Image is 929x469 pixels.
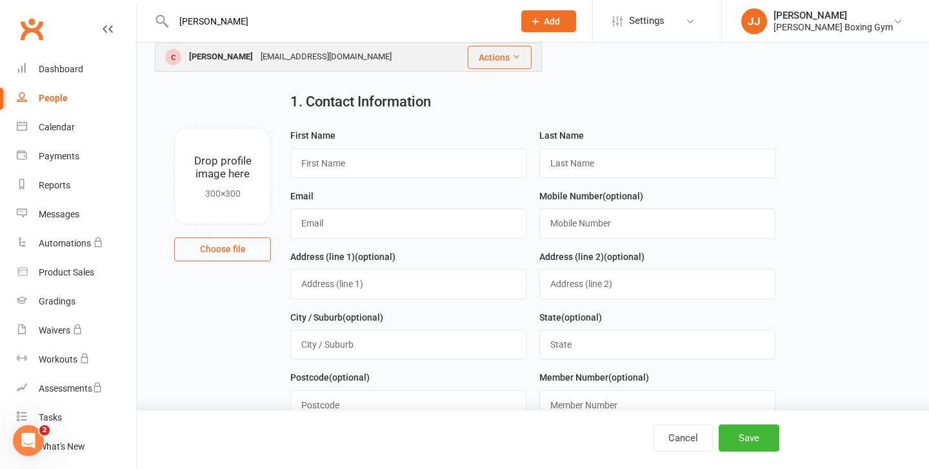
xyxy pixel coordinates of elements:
div: Reports [39,180,70,190]
spang: (optional) [608,372,649,383]
a: Workouts [17,345,136,374]
input: State [539,330,775,359]
button: Choose file [174,237,271,261]
div: Dashboard [39,64,83,74]
span: Settings [629,6,664,35]
a: Tasks [17,403,136,432]
div: Automations [39,238,91,248]
span: Add [544,16,560,26]
label: Address (line 2) [539,250,644,264]
label: Email [290,189,314,203]
h2: 1. Contact Information [290,94,775,110]
input: City / Suburb [290,330,526,359]
a: Dashboard [17,55,136,84]
spang: (optional) [561,312,602,323]
input: Mobile Number [539,208,775,238]
a: What's New [17,432,136,461]
button: Save [719,424,779,452]
label: Last Name [539,128,584,143]
label: First Name [290,128,335,143]
a: Gradings [17,287,136,316]
label: Mobile Number [539,189,643,203]
input: Address (line 1) [290,269,526,299]
a: Payments [17,142,136,171]
label: Member Number [539,370,649,384]
input: Email [290,208,526,238]
input: Member Number [539,390,775,420]
div: People [39,93,68,103]
label: Address (line 1) [290,250,395,264]
iframe: Intercom live chat [13,425,44,456]
spang: (optional) [355,252,395,262]
input: Search... [170,12,504,30]
div: Gradings [39,296,75,306]
div: JJ [741,8,767,34]
spang: (optional) [603,191,643,201]
a: Product Sales [17,258,136,287]
div: Product Sales [39,267,94,277]
div: [PERSON_NAME] [185,48,257,66]
spang: (optional) [343,312,383,323]
div: Workouts [39,354,77,364]
input: First Name [290,148,526,178]
div: Waivers [39,325,70,335]
div: [PERSON_NAME] Boxing Gym [774,21,893,33]
spang: (optional) [604,252,644,262]
button: Cancel [654,424,713,452]
a: Calendar [17,113,136,142]
label: State [539,310,602,324]
div: Calendar [39,122,75,132]
a: Automations [17,229,136,258]
input: Last Name [539,148,775,178]
div: [EMAIL_ADDRESS][DOMAIN_NAME] [257,48,395,66]
input: Address (line 2) [539,269,775,299]
a: Clubworx [15,13,48,45]
span: 2 [39,425,50,435]
a: People [17,84,136,113]
button: Add [521,10,576,32]
button: Actions [468,46,532,69]
label: Postcode [290,370,370,384]
div: Payments [39,151,79,161]
div: Messages [39,209,79,219]
spang: (optional) [329,372,370,383]
a: Messages [17,200,136,229]
div: Tasks [39,412,62,423]
label: City / Suburb [290,310,383,324]
div: [PERSON_NAME] [774,10,893,21]
div: Assessments [39,383,103,394]
div: What's New [39,441,85,452]
input: Postcode [290,390,526,420]
a: Reports [17,171,136,200]
a: Assessments [17,374,136,403]
a: Waivers [17,316,136,345]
